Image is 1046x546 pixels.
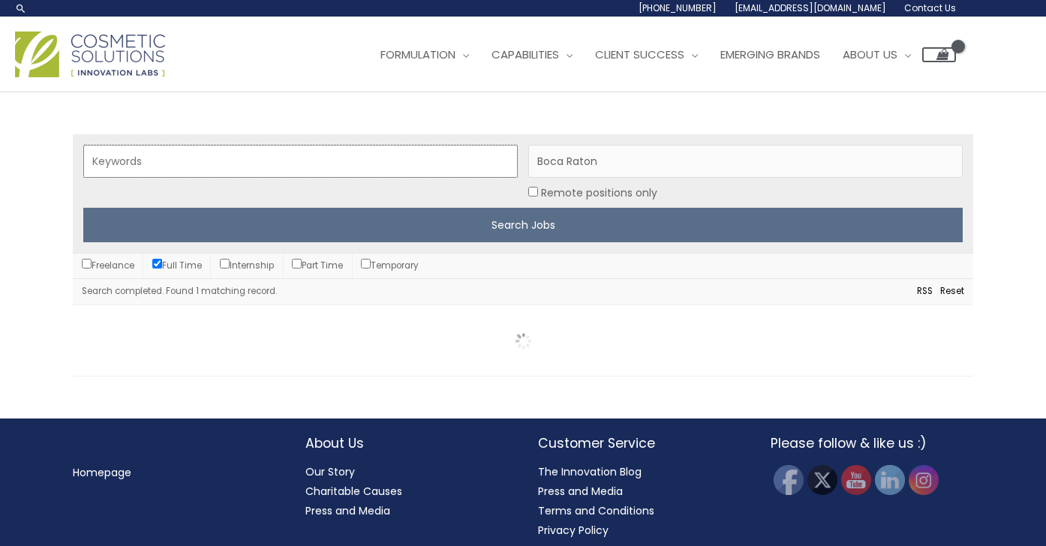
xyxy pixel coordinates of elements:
[735,1,886,14] span: [EMAIL_ADDRESS][DOMAIN_NAME]
[771,433,973,453] h2: Please follow & like us :)
[361,259,419,271] label: Temporary
[220,259,230,268] input: Internship
[720,46,820,62] span: Emerging Brands
[15,31,165,77] img: Cosmetic Solutions Logo
[292,259,302,268] input: Part Time
[491,46,559,62] span: Capabilities
[292,259,343,271] label: Part Time
[904,1,956,14] span: Contact Us
[358,32,956,77] nav: Site Navigation
[538,464,642,479] a: The Innovation Blog
[774,465,804,495] img: Facebook
[361,259,371,268] input: Temporary
[305,462,508,520] nav: About Us
[909,283,933,300] a: RSS
[82,259,134,271] label: Freelance
[807,465,837,495] img: Twitter
[538,462,741,540] nav: Customer Service
[152,259,202,271] label: Full Time
[380,46,455,62] span: Formulation
[538,433,741,453] h2: Customer Service
[73,465,131,480] a: Homepage
[82,285,277,297] span: Search completed. Found 1 matching record.
[83,208,963,242] input: Search Jobs
[595,46,684,62] span: Client Success
[305,503,390,518] a: Press and Media
[538,484,623,499] a: Press and Media
[538,523,609,538] a: Privacy Policy
[933,283,964,300] a: Reset
[369,32,480,77] a: Formulation
[709,32,831,77] a: Emerging Brands
[538,503,654,518] a: Terms and Conditions
[528,187,538,196] input: Location
[15,2,27,14] a: Search icon link
[82,259,92,268] input: Freelance
[220,259,274,271] label: Internship
[305,464,355,479] a: Our Story
[843,46,897,62] span: About Us
[480,32,584,77] a: Capabilities
[152,259,162,268] input: Full Time
[73,463,275,482] nav: Menu
[83,145,518,178] input: Keywords
[584,32,709,77] a: Client Success
[305,484,402,499] a: Charitable Causes
[639,1,717,14] span: [PHONE_NUMBER]
[831,32,922,77] a: About Us
[922,47,956,62] a: View Shopping Cart, empty
[528,145,963,178] input: Location
[541,183,657,202] label: Remote positions only
[305,433,508,453] h2: About Us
